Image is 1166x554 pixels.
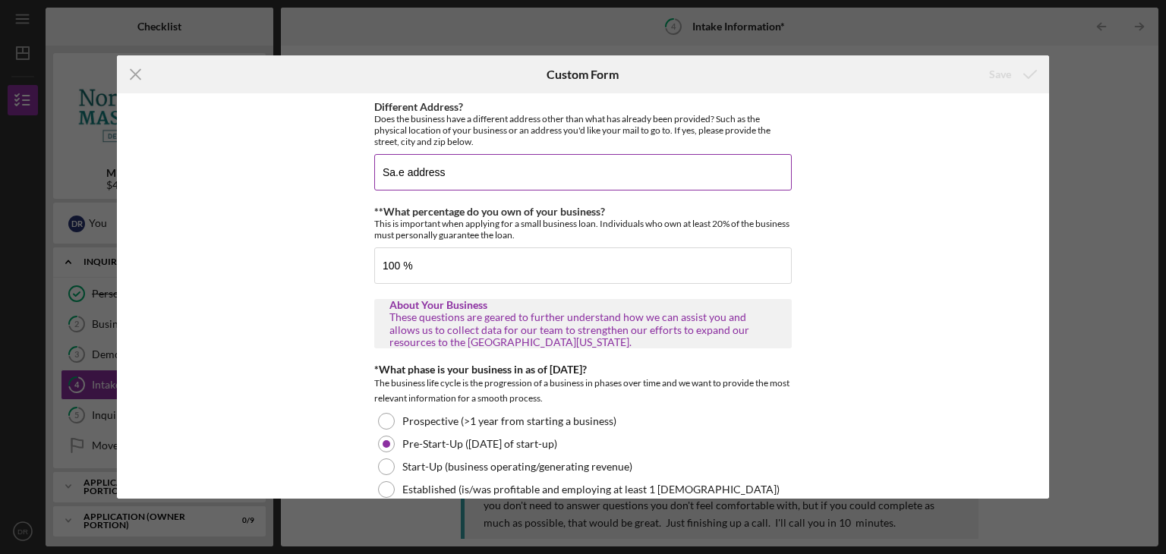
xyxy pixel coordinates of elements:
[374,100,463,113] label: Different Address?
[389,311,777,348] div: These questions are geared to further understand how we can assist you and allows us to collect d...
[402,415,616,427] label: Prospective (>1 year from starting a business)
[402,438,557,450] label: Pre-Start-Up ([DATE] of start-up)
[374,205,605,218] label: **What percentage do you own of your business?
[389,299,777,311] div: About Your Business
[402,461,632,473] label: Start-Up (business operating/generating revenue)
[989,59,1011,90] div: Save
[374,364,792,376] div: *What phase is your business in as of [DATE]?
[374,376,792,406] div: The business life cycle is the progression of a business in phases over time and we want to provi...
[402,483,780,496] label: Established (is/was profitable and employing at least 1 [DEMOGRAPHIC_DATA])
[974,59,1049,90] button: Save
[374,113,792,147] div: Does the business have a different address other than what has already been provided? Such as the...
[374,218,792,241] div: This is important when applying for a small business loan. Individuals who own at least 20% of th...
[547,68,619,81] h6: Custom Form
